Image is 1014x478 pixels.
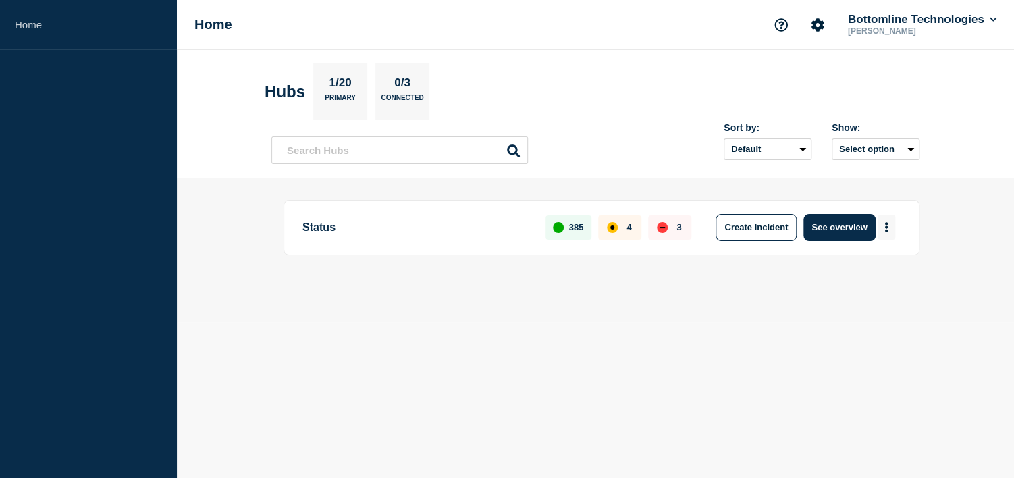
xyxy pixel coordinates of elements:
[569,222,584,232] p: 385
[194,17,232,32] h1: Home
[716,214,797,241] button: Create incident
[657,222,668,233] div: down
[302,214,530,241] p: Status
[381,94,423,108] p: Connected
[832,138,919,160] button: Select option
[390,76,416,94] p: 0/3
[626,222,631,232] p: 4
[676,222,681,232] p: 3
[325,94,356,108] p: Primary
[803,214,875,241] button: See overview
[324,76,356,94] p: 1/20
[271,136,528,164] input: Search Hubs
[607,222,618,233] div: affected
[265,82,305,101] h2: Hubs
[803,11,832,39] button: Account settings
[845,13,999,26] button: Bottomline Technologies
[845,26,986,36] p: [PERSON_NAME]
[724,138,811,160] select: Sort by
[724,122,811,133] div: Sort by:
[832,122,919,133] div: Show:
[767,11,795,39] button: Support
[553,222,564,233] div: up
[878,215,895,240] button: More actions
